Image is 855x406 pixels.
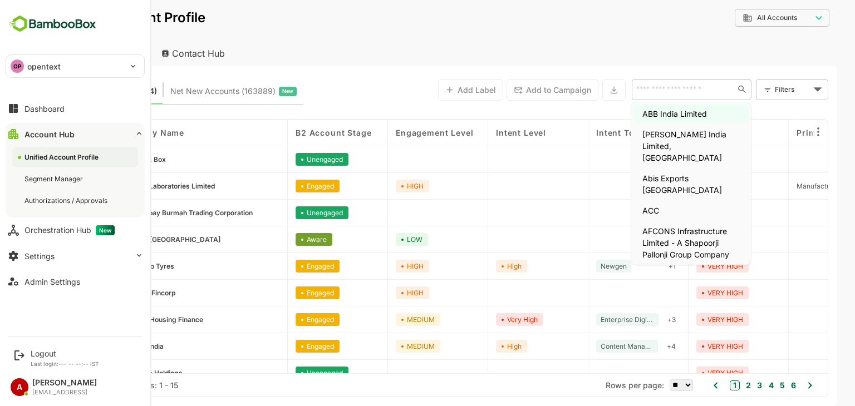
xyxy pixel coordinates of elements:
button: 1 [691,380,701,390]
font: + [628,342,632,350]
font: Apollo Tyres [95,262,135,270]
div: Filters [735,78,789,101]
font: Unengaged [268,209,304,217]
font: Content Management [562,342,630,350]
font: Account Hub [24,130,75,139]
font: VERY HIGH [669,315,704,324]
font: HIGH [368,182,385,190]
font: Admin Settings [24,277,80,286]
font: Intent Level [457,128,507,137]
button: Dashboard [6,97,145,120]
font: 5 [741,380,746,390]
span: Manufacturing [758,182,804,190]
font: 4 [632,342,637,350]
font: Newgen [562,262,588,270]
font: VERY HIGH [669,369,704,377]
font: 6 [752,380,757,390]
button: Export the selected data as CSV [563,79,587,101]
span: PNB Housing Finance [95,315,164,324]
font: PTC [GEOGRAPHIC_DATA] [95,235,181,244]
font: Primary Industry [758,128,829,137]
font: Add Label [419,85,457,95]
font: Bombay Burmah Trading Corporation [95,209,214,217]
font: SKF India [95,342,125,350]
font: --- -- [58,360,74,367]
font: Engagement Level [357,128,434,137]
font: 164 [77,380,90,390]
font: Black Box [95,155,127,164]
font: Engaged [268,182,295,190]
font: AFCONS Infrastructure Limited - A Shapoorji Pallonji Group Company [603,226,690,259]
font: Kama Holdings [95,369,144,377]
font: --:-- [76,360,89,367]
font: opentext [27,62,61,71]
font: 163889 [205,86,234,96]
font: ABB India Limited [603,109,668,118]
font: Unengaged [268,369,304,377]
font: [EMAIL_ADDRESS] [32,388,87,396]
font: Orchestration Hub [24,225,91,235]
div: All Accounts [704,13,773,23]
font: 4 [730,380,735,390]
font: Dashboard [24,104,65,113]
span: Known accounts you’ve identified to target - imported from CRM, Offline upload, or promoted from ... [33,84,118,98]
span: PTC India [95,235,181,244]
font: Authorizations / Approvals [24,196,107,205]
font: Aware [268,235,288,244]
div: Logout [31,349,99,358]
div: All Accounts [696,7,790,29]
font: 2 [707,380,712,390]
div: OPopentext [6,55,144,77]
img: BambooboxFullLogoMark.5f36c76dfaba33ec1ec1367b70bb1252.svg [6,13,100,34]
font: + [628,315,633,324]
font: Unengaged [268,155,304,164]
font: VERY HIGH [669,289,704,297]
font: Segment Manager [24,175,83,183]
font: 1 [694,380,697,390]
button: 4 [727,379,735,392]
font: Unified Account Profile [24,153,99,161]
font: ACC [603,206,620,215]
font: IST [90,360,99,367]
button: 5 [738,379,746,392]
font: Ipca Laboratories Limited [95,182,176,190]
font: Rows per page: [567,380,625,390]
font: VERY HIGH [669,342,704,350]
font: | Rows: 1 - 15 [90,380,139,390]
font: Contact Hub [133,48,186,59]
font: Engaged [268,342,295,350]
font: High [468,262,483,270]
font: [PERSON_NAME] India Limited, [GEOGRAPHIC_DATA] [603,130,687,162]
font: Filters [736,85,755,93]
button: Account Hub [6,123,145,145]
font: Company name [78,128,145,137]
font: Engaged [268,289,295,297]
font: ) [234,86,237,96]
button: Add to Campaign [468,79,559,101]
font: B2 Account Stage [257,128,332,137]
button: Add Label [399,79,464,101]
font: Abis Exports [GEOGRAPHIC_DATA] [603,174,683,195]
button: 3 [715,379,723,392]
font: HIGH [368,262,385,270]
font: Total Rows: [33,380,77,390]
font: Very High [468,315,499,324]
font: Enterprise Digital Transformation [562,315,666,324]
button: Admin Settings [6,270,145,293]
font: Net New Accounts ( [131,86,205,96]
font: Last login: [31,360,58,367]
button: Orchestration HubNew [6,219,145,241]
button: 6 [749,379,757,392]
font: New [243,88,254,94]
span: Enterprise Digital Transformation [562,315,615,324]
font: HIGH [368,289,385,297]
font: [PERSON_NAME] [32,378,97,387]
button: 2 [704,379,712,392]
button: Settings [6,245,145,267]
